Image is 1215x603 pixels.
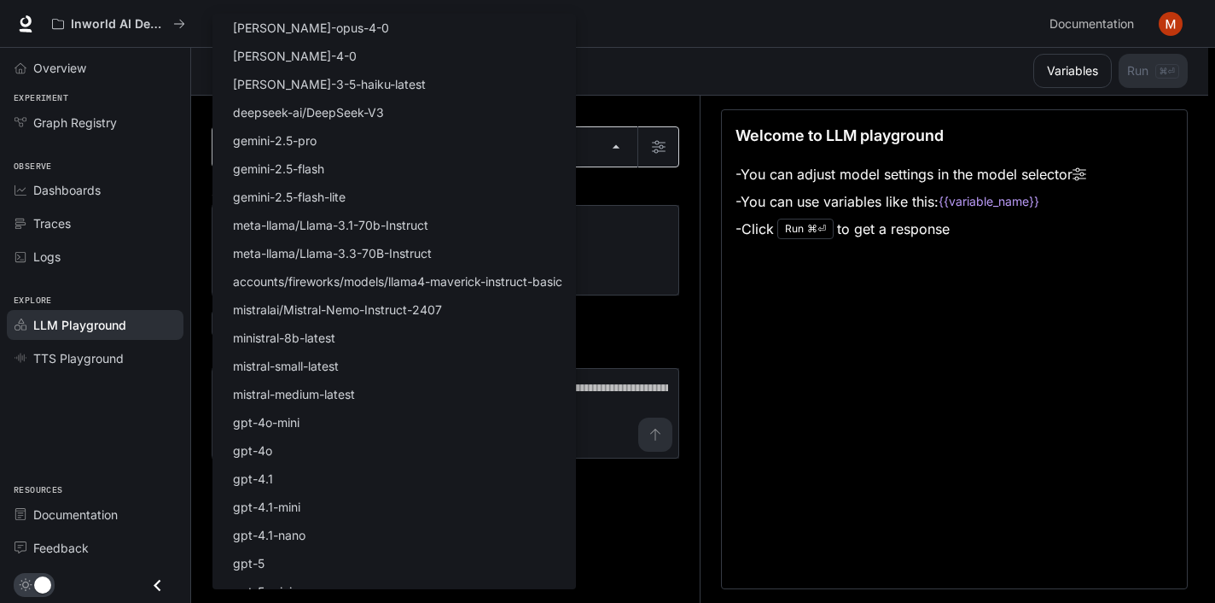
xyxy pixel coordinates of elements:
[233,583,292,600] p: gpt-5-mini
[233,413,299,431] p: gpt-4o-mini
[233,442,272,460] p: gpt-4o
[233,188,346,206] p: gemini-2.5-flash-lite
[233,385,355,403] p: mistral-medium-latest
[233,19,389,37] p: [PERSON_NAME]-opus-4-0
[233,47,357,65] p: [PERSON_NAME]-4-0
[233,132,317,149] p: gemini-2.5-pro
[233,160,324,178] p: gemini-2.5-flash
[233,216,428,234] p: meta-llama/Llama-3.1-70b-Instruct
[233,470,273,488] p: gpt-4.1
[233,526,305,544] p: gpt-4.1-nano
[233,301,442,319] p: mistralai/Mistral-Nemo-Instruct-2407
[233,103,384,121] p: deepseek-ai/DeepSeek-V3
[233,357,339,375] p: mistral-small-latest
[233,75,426,93] p: [PERSON_NAME]-3-5-haiku-latest
[233,329,335,347] p: ministral-8b-latest
[233,554,265,572] p: gpt-5
[233,272,562,290] p: accounts/fireworks/models/llama4-maverick-instruct-basic
[233,498,300,516] p: gpt-4.1-mini
[233,244,432,262] p: meta-llama/Llama-3.3-70B-Instruct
